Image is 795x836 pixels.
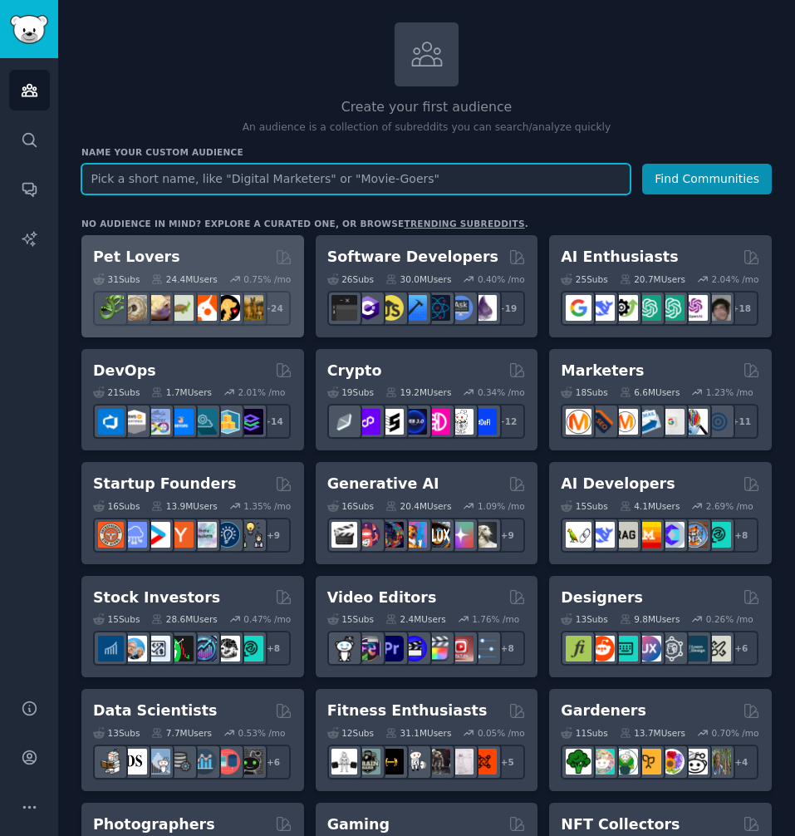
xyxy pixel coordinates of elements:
[385,500,451,512] div: 20.4M Users
[355,636,380,661] img: editors
[151,500,217,512] div: 13.9M Users
[636,522,661,548] img: MistralAI
[566,636,591,661] img: typography
[424,749,450,775] img: fitness30plus
[612,636,638,661] img: UI_Design
[472,613,519,625] div: 1.76 % /mo
[659,295,685,321] img: chatgpt_prompts_
[81,164,631,194] input: Pick a short name, like "Digital Marketers" or "Movie-Goers"
[121,749,147,775] img: datascience
[93,361,156,381] h2: DevOps
[121,409,147,435] img: AWS_Certified_Experts
[355,522,380,548] img: dalle2
[214,295,240,321] img: PetAdvice
[93,273,140,285] div: 31 Sub s
[327,247,498,268] h2: Software Developers
[238,749,263,775] img: data
[98,636,124,661] img: dividends
[682,409,708,435] img: MarketingResearch
[448,522,474,548] img: starryai
[121,295,147,321] img: ballpython
[327,273,374,285] div: 26 Sub s
[331,522,357,548] img: aivideo
[151,727,212,739] div: 7.7M Users
[724,291,758,326] div: + 18
[93,247,180,268] h2: Pet Lovers
[191,522,217,548] img: indiehackers
[145,636,170,661] img: Forex
[561,500,607,512] div: 15 Sub s
[191,636,217,661] img: StocksAndTrading
[561,613,607,625] div: 13 Sub s
[448,295,474,321] img: AskComputerScience
[724,631,758,666] div: + 6
[327,361,382,381] h2: Crypto
[243,500,291,512] div: 1.35 % /mo
[145,522,170,548] img: startup
[331,295,357,321] img: software
[214,636,240,661] img: swingtrading
[151,613,217,625] div: 28.6M Users
[724,745,758,779] div: + 4
[327,588,437,608] h2: Video Editors
[490,291,525,326] div: + 19
[471,636,497,661] img: postproduction
[378,522,404,548] img: deepdream
[238,386,286,398] div: 2.01 % /mo
[191,295,217,321] img: cockatiel
[589,749,615,775] img: succulents
[355,295,380,321] img: csharp
[705,749,731,775] img: GardenersWorld
[401,522,427,548] img: sdforall
[490,745,525,779] div: + 5
[385,386,451,398] div: 19.2M Users
[706,613,753,625] div: 0.26 % /mo
[93,701,217,721] h2: Data Scientists
[93,500,140,512] div: 16 Sub s
[682,749,708,775] img: UrbanGardening
[471,295,497,321] img: elixir
[168,522,194,548] img: ycombinator
[93,613,140,625] div: 15 Sub s
[682,295,708,321] img: OpenAIDev
[706,386,753,398] div: 1.23 % /mo
[612,749,638,775] img: SavageGarden
[612,522,638,548] img: Rag
[378,749,404,775] img: workout
[98,295,124,321] img: herpetology
[448,409,474,435] img: CryptoNews
[81,146,772,158] h3: Name your custom audience
[355,749,380,775] img: GymMotivation
[478,727,525,739] div: 0.05 % /mo
[385,727,451,739] div: 31.1M Users
[327,727,374,739] div: 12 Sub s
[327,474,439,494] h2: Generative AI
[81,218,528,229] div: No audience in mind? Explore a curated one, or browse .
[705,522,731,548] img: AIDevelopersSociety
[214,409,240,435] img: aws_cdk
[448,749,474,775] img: physicaltherapy
[404,219,524,229] a: trending subreddits
[471,749,497,775] img: personaltraining
[724,518,758,553] div: + 8
[659,522,685,548] img: OpenSourceAI
[151,273,217,285] div: 24.4M Users
[566,295,591,321] img: GoogleGeminiAI
[401,636,427,661] img: VideoEditors
[424,409,450,435] img: defiblockchain
[238,409,263,435] img: PlatformEngineers
[471,409,497,435] img: defi_
[706,500,753,512] div: 2.69 % /mo
[636,409,661,435] img: Emailmarketing
[478,500,525,512] div: 1.09 % /mo
[682,522,708,548] img: llmops
[256,291,291,326] div: + 24
[256,404,291,439] div: + 14
[561,386,607,398] div: 18 Sub s
[705,636,731,661] img: UX_Design
[682,636,708,661] img: learndesign
[327,613,374,625] div: 15 Sub s
[561,273,607,285] div: 25 Sub s
[121,636,147,661] img: ValueInvesting
[151,386,212,398] div: 1.7M Users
